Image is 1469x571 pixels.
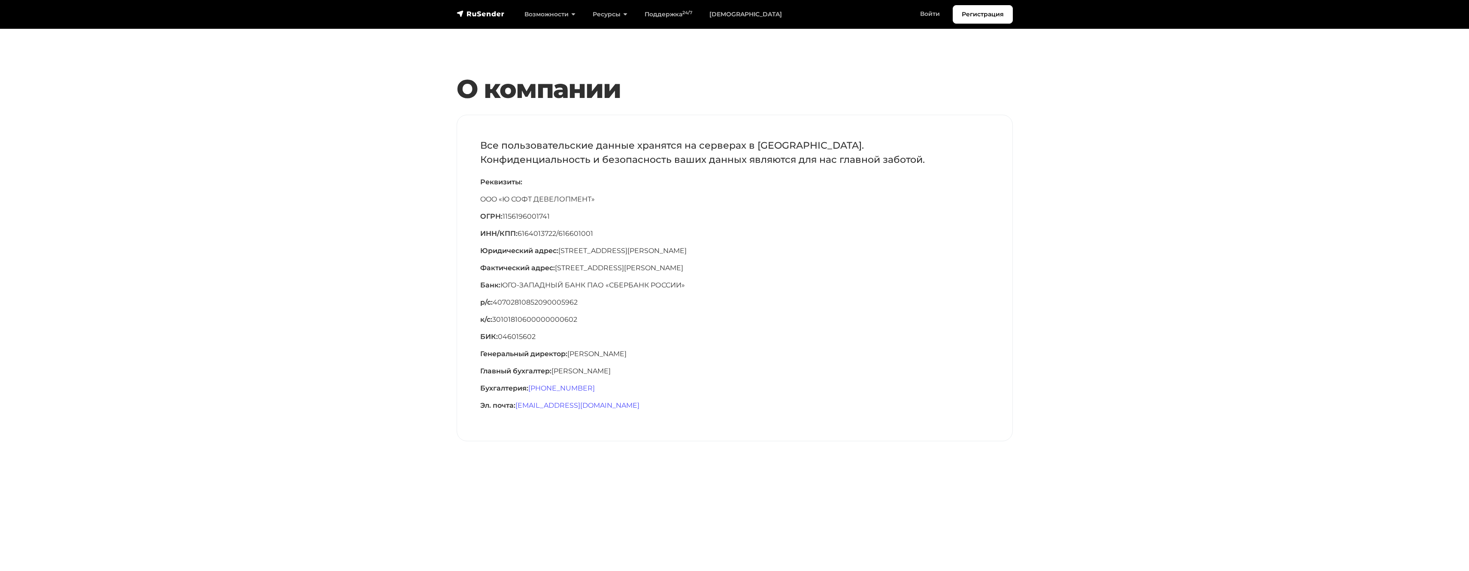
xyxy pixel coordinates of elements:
[480,138,989,167] p: Все пользовательские данные хранятся на серверах в [GEOGRAPHIC_DATA]. Конфиденциальность и безопа...
[636,6,701,23] a: Поддержка24/7
[528,384,595,392] a: [PHONE_NUMBER]
[701,6,791,23] a: [DEMOGRAPHIC_DATA]
[480,366,989,376] p: [PERSON_NAME]
[584,6,636,23] a: Ресурсы
[480,247,558,255] span: Юридический адрес:
[480,332,989,342] p: 046015602
[480,229,518,238] span: ИНН/КПП:
[480,280,989,290] p: ЮГО-ЗАПАДНЫЙ БАНК ПАО «СБЕРБАНК РОССИИ»
[480,349,989,359] p: [PERSON_NAME]
[480,178,522,186] span: Реквизиты:
[480,263,989,273] p: [STREET_ADDRESS][PERSON_NAME]
[480,212,503,220] span: ОГРН:
[480,384,528,392] span: Бухгалтерия:
[480,350,567,358] span: Генеральный директор:
[480,315,492,324] span: к/с:
[480,298,493,306] span: р/с:
[457,9,505,18] img: RuSender
[480,367,551,375] span: Главный бухгалтер:
[480,211,989,222] p: 1156196001741
[912,5,948,23] a: Войти
[480,333,498,341] span: БИК:
[480,229,989,239] p: 6164013722/616601001
[682,10,692,15] sup: 24/7
[457,73,1013,104] h1: О компании
[480,281,500,289] span: Банк:
[480,246,989,256] p: [STREET_ADDRESS][PERSON_NAME]
[480,264,555,272] span: Фактический адрес:
[480,297,989,308] p: 40702810852090005962
[516,6,584,23] a: Возможности
[480,315,989,325] p: 30101810600000000602
[480,194,989,205] p: OOO «Ю СОФТ ДЕВЕЛОПМЕНТ»
[515,401,639,409] a: [EMAIL_ADDRESS][DOMAIN_NAME]
[953,5,1013,24] a: Регистрация
[480,401,515,409] span: Эл. почта:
